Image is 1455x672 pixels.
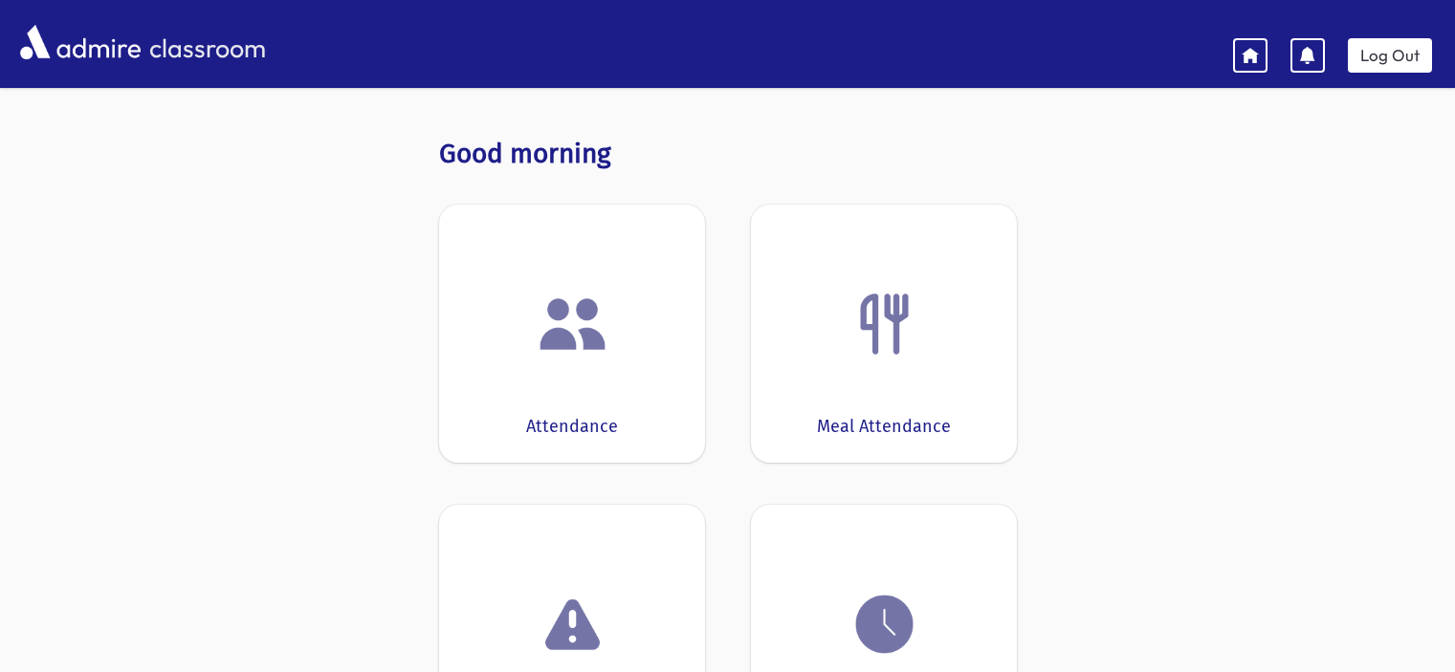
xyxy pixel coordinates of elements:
[1348,38,1432,73] a: Log Out
[15,20,145,64] img: AdmirePro
[817,414,951,440] div: Meal Attendance
[145,17,266,68] span: classroom
[849,288,921,360] img: Fork.png
[537,592,609,664] img: exclamation.png
[537,288,609,360] img: users.png
[439,138,1017,170] h3: Good morning
[526,414,618,440] div: Attendance
[849,588,921,661] img: clock.png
